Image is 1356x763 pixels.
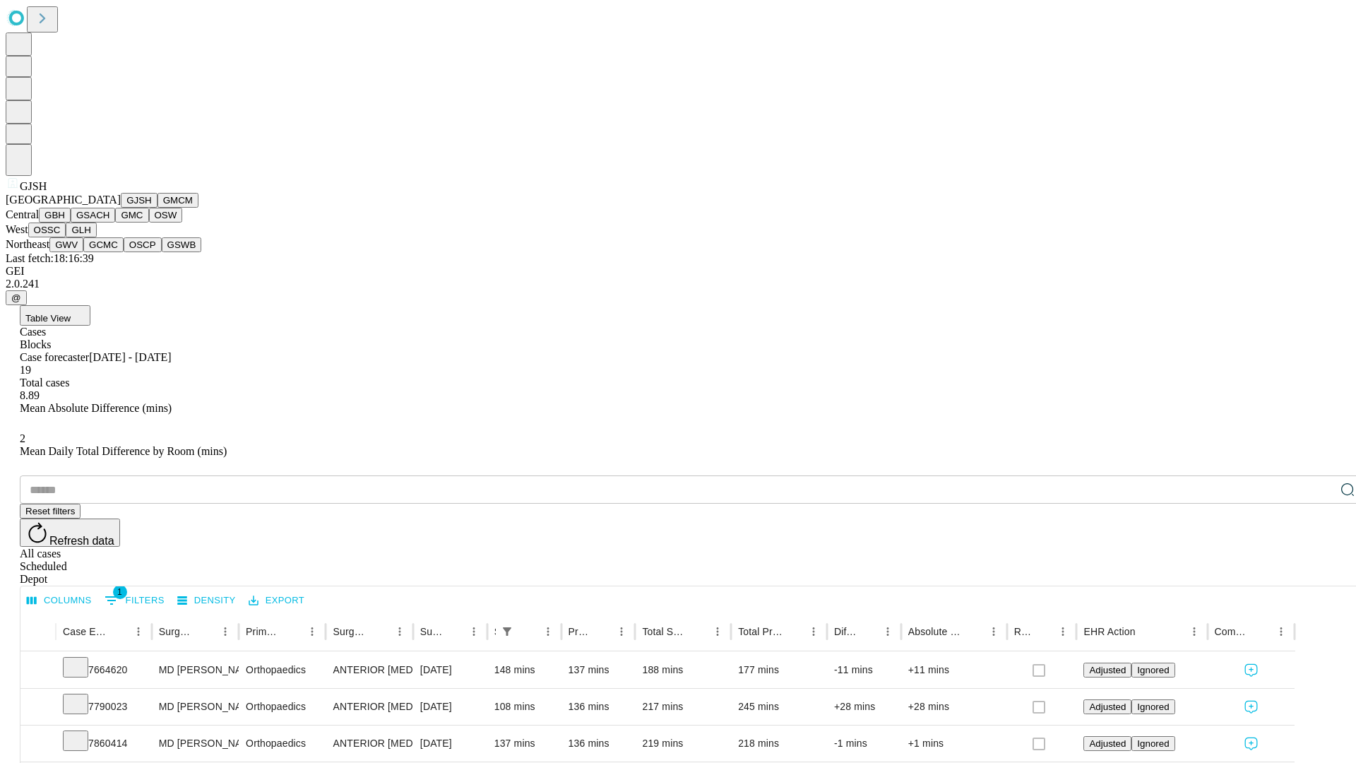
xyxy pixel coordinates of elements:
[390,622,410,641] button: Menu
[6,194,121,206] span: [GEOGRAPHIC_DATA]
[246,626,281,637] div: Primary Service
[908,652,1000,688] div: +11 mins
[20,432,25,444] span: 2
[333,626,368,637] div: Surgery Name
[1083,626,1135,637] div: EHR Action
[1271,622,1291,641] button: Menu
[282,622,302,641] button: Sort
[1215,626,1250,637] div: Comments
[89,351,171,363] span: [DATE] - [DATE]
[1089,738,1126,749] span: Adjusted
[6,290,27,305] button: @
[518,622,538,641] button: Sort
[804,622,823,641] button: Menu
[66,223,96,237] button: GLH
[159,726,232,762] div: MD [PERSON_NAME] [PERSON_NAME] Md
[908,726,1000,762] div: +1 mins
[1131,663,1174,678] button: Ignored
[569,626,591,637] div: Predicted In Room Duration
[1033,622,1053,641] button: Sort
[1053,622,1073,641] button: Menu
[246,726,319,762] div: Orthopaedics
[129,622,148,641] button: Menu
[157,193,198,208] button: GMCM
[39,208,71,223] button: GBH
[333,689,405,725] div: ANTERIOR [MEDICAL_DATA] TOTAL HIP
[149,208,183,223] button: OSW
[494,689,554,725] div: 108 mins
[101,589,168,612] button: Show filters
[20,180,47,192] span: GJSH
[1131,699,1174,714] button: Ignored
[215,622,235,641] button: Menu
[174,590,239,612] button: Density
[124,237,162,252] button: OSCP
[642,689,724,725] div: 217 mins
[159,626,194,637] div: Surgeon Name
[25,313,71,324] span: Table View
[63,652,145,688] div: 7664620
[246,652,319,688] div: Orthopaedics
[420,726,480,762] div: [DATE]
[538,622,558,641] button: Menu
[642,652,724,688] div: 188 mins
[908,626,963,637] div: Absolute Difference
[642,726,724,762] div: 219 mins
[1137,622,1157,641] button: Sort
[494,726,554,762] div: 137 mins
[159,652,232,688] div: MD [PERSON_NAME] [PERSON_NAME] Md
[497,622,517,641] button: Show filters
[420,652,480,688] div: [DATE]
[1137,738,1169,749] span: Ignored
[878,622,898,641] button: Menu
[196,622,215,641] button: Sort
[63,726,145,762] div: 7860414
[25,506,75,516] span: Reset filters
[6,238,49,250] span: Northeast
[20,305,90,326] button: Table View
[49,535,114,547] span: Refresh data
[738,689,820,725] div: 245 mins
[569,726,629,762] div: 136 mins
[908,689,1000,725] div: +28 mins
[612,622,631,641] button: Menu
[20,445,227,457] span: Mean Daily Total Difference by Room (mins)
[162,237,202,252] button: GSWB
[834,626,857,637] div: Difference
[444,622,464,641] button: Sort
[63,689,145,725] div: 7790023
[28,223,66,237] button: OSSC
[159,689,232,725] div: MD [PERSON_NAME] [PERSON_NAME] Md
[28,695,49,720] button: Expand
[494,652,554,688] div: 148 mins
[738,626,783,637] div: Total Predicted Duration
[1089,702,1126,712] span: Adjusted
[28,732,49,757] button: Expand
[109,622,129,641] button: Sort
[964,622,984,641] button: Sort
[370,622,390,641] button: Sort
[11,292,21,303] span: @
[642,626,686,637] div: Total Scheduled Duration
[569,689,629,725] div: 136 mins
[49,237,83,252] button: GWV
[6,265,1350,278] div: GEI
[28,658,49,683] button: Expand
[592,622,612,641] button: Sort
[20,351,89,363] span: Case forecaster
[1137,702,1169,712] span: Ignored
[984,622,1004,641] button: Menu
[1251,622,1271,641] button: Sort
[494,626,496,637] div: Scheduled In Room Duration
[113,585,127,599] span: 1
[688,622,708,641] button: Sort
[1184,622,1204,641] button: Menu
[20,402,172,414] span: Mean Absolute Difference (mins)
[333,726,405,762] div: ANTERIOR [MEDICAL_DATA] TOTAL HIP
[115,208,148,223] button: GMC
[20,519,120,547] button: Refresh data
[708,622,727,641] button: Menu
[71,208,115,223] button: GSACH
[784,622,804,641] button: Sort
[63,626,107,637] div: Case Epic Id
